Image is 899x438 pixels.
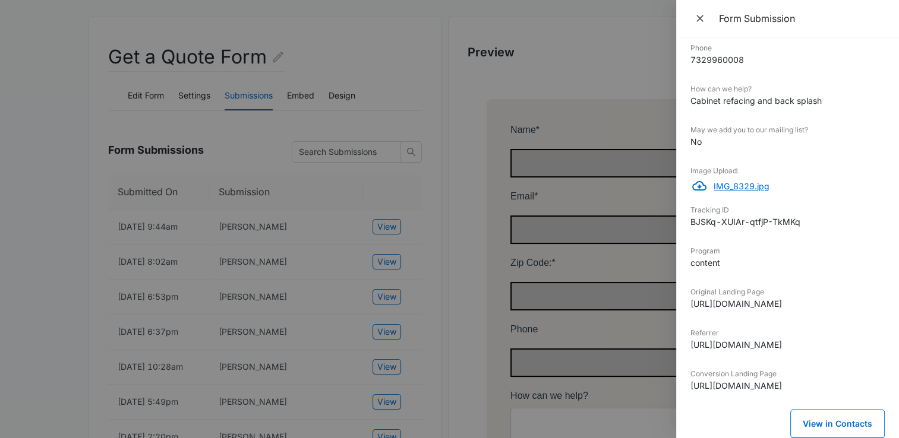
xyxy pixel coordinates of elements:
[690,297,885,310] dd: [URL][DOMAIN_NAME]
[690,287,885,297] dt: Original Landing Page
[690,176,714,195] button: Download
[690,43,885,53] dt: Phone
[690,84,885,94] dt: How can we help?
[690,246,885,256] dt: Program
[24,92,48,102] span: Email
[690,205,885,215] dt: Tracking ID
[690,135,885,148] dd: No
[690,94,885,107] dd: Cabinet refacing and back splash
[714,180,885,192] p: IMG_8329.jpg
[690,125,885,135] dt: May we add you to our mailing list?
[690,9,712,27] button: Close
[690,338,885,351] dd: [URL][DOMAIN_NAME]
[690,166,885,176] dt: Image Upload:
[690,379,885,392] dd: [URL][DOMAIN_NAME]
[24,291,102,301] span: How can we help?
[24,26,49,36] span: Name
[690,215,885,228] dd: BJSKq-XUIAr-qtfjP-TkMKq
[690,53,885,66] dd: 7329960008
[719,12,885,25] div: Form Submission
[690,369,885,379] dt: Conversion Landing Page
[690,256,885,269] dd: content
[690,328,885,338] dt: Referrer
[790,410,885,438] button: View in Contacts
[24,373,86,383] span: Image Upload:
[690,176,885,195] a: DownloadIMG_8329.jpg
[24,158,65,169] span: Zip Code:
[24,225,51,235] span: Phone
[694,10,708,27] span: Close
